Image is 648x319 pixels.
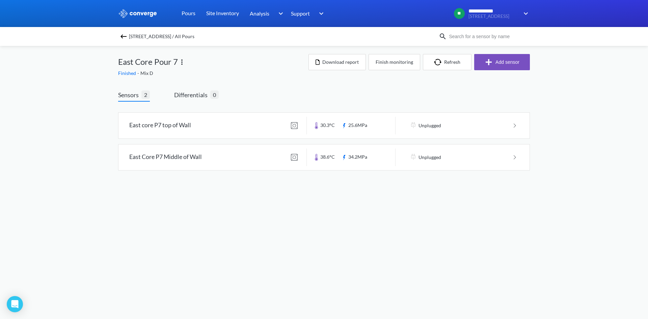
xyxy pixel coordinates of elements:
[250,9,269,18] span: Analysis
[137,70,140,76] span: -
[141,90,150,99] span: 2
[7,296,23,312] div: Open Intercom Messenger
[434,59,444,65] img: icon-refresh.svg
[119,32,128,41] img: backspace.svg
[129,32,194,41] span: [STREET_ADDRESS] / All Pours
[118,90,141,100] span: Sensors
[174,90,210,100] span: Differentials
[485,58,495,66] img: icon-plus.svg
[316,59,320,65] img: icon-file.svg
[118,70,308,77] div: Mix D
[274,9,285,18] img: downArrow.svg
[369,54,420,70] button: Finish monitoring
[423,54,471,70] button: Refresh
[519,9,530,18] img: downArrow.svg
[468,14,519,19] span: [STREET_ADDRESS]
[210,90,219,99] span: 0
[447,33,529,40] input: Search for a sensor by name
[308,54,366,70] button: Download report
[439,32,447,41] img: icon-search.svg
[178,58,186,66] img: more.svg
[118,9,157,18] img: logo_ewhite.svg
[291,9,310,18] span: Support
[118,70,137,76] span: Finished
[118,55,178,68] span: East Core Pour 7
[474,54,530,70] button: Add sensor
[315,9,325,18] img: downArrow.svg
